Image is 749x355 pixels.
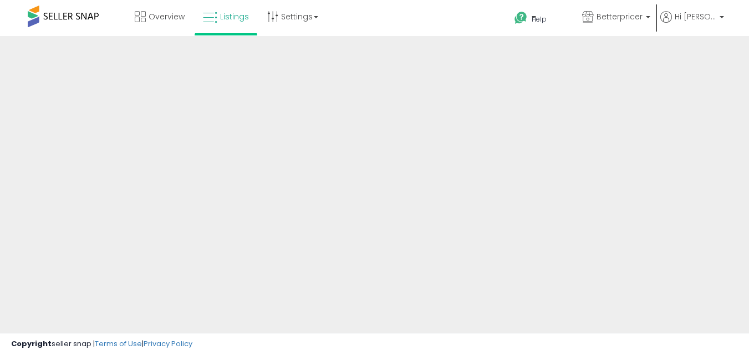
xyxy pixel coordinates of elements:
a: Hi [PERSON_NAME] [660,11,724,36]
span: Listings [220,11,249,22]
span: Overview [149,11,185,22]
a: Help [506,3,572,36]
a: Privacy Policy [144,338,192,349]
span: Help [532,14,547,24]
div: seller snap | | [11,339,192,349]
span: Betterpricer [597,11,643,22]
span: Hi [PERSON_NAME] [675,11,716,22]
a: Terms of Use [95,338,142,349]
strong: Copyright [11,338,52,349]
i: Get Help [514,11,528,25]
